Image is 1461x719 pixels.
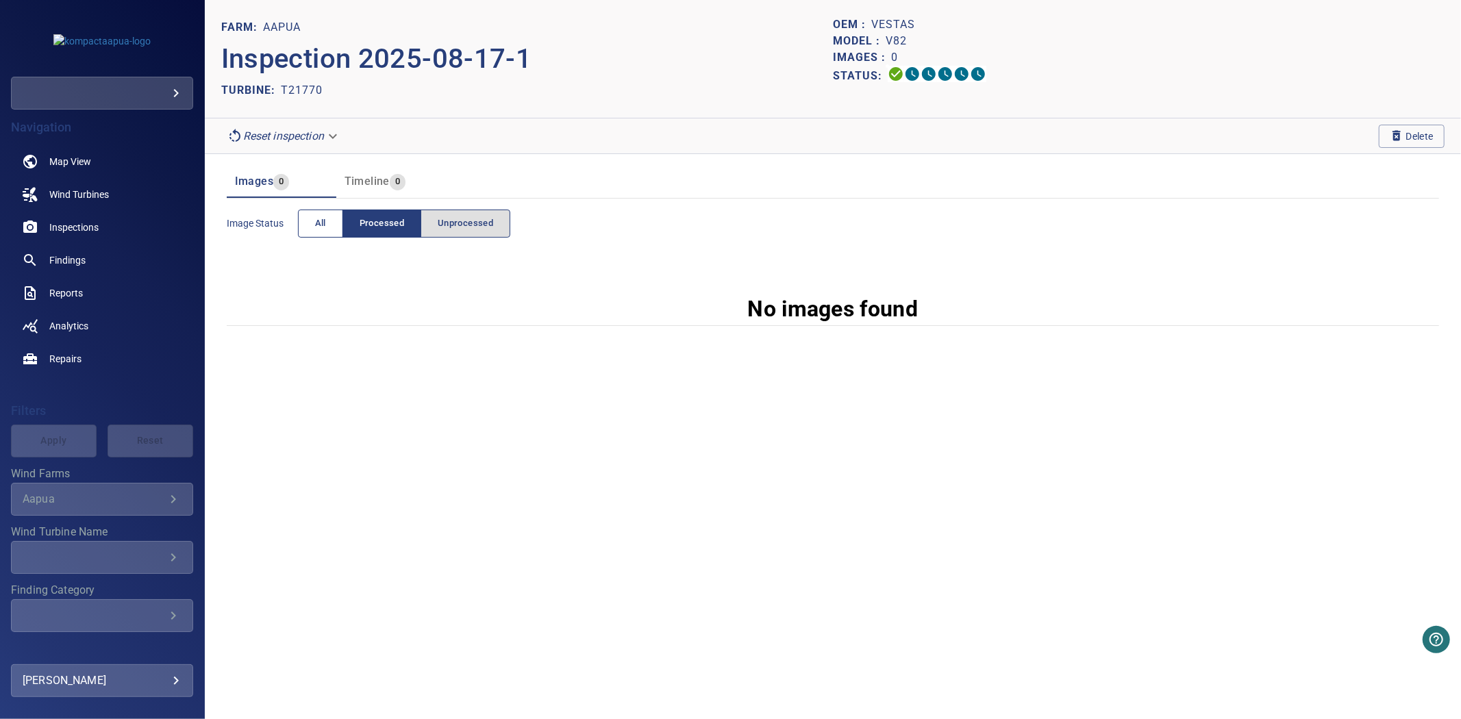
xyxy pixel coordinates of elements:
p: 0 [891,49,898,66]
div: kompactaapua [11,77,193,110]
span: Analytics [49,319,88,333]
p: No images found [748,292,919,325]
span: Inspections [49,220,99,234]
p: T21770 [281,82,323,99]
a: repairs noActive [11,342,193,375]
p: FARM: [221,19,263,36]
svg: ML Processing 0% [937,66,953,82]
span: Unprocessed [438,216,493,231]
p: OEM : [833,16,871,33]
em: Reset inspection [243,129,324,142]
h4: Filters [11,404,193,418]
div: Finding Category [11,599,193,632]
p: Status: [833,66,888,86]
div: [PERSON_NAME] [23,670,182,692]
span: All [315,216,326,231]
label: Wind Farms [11,468,193,479]
button: All [298,210,343,238]
svg: Data Formatted 0% [904,66,921,82]
span: Findings [49,253,86,267]
span: Timeline [345,175,390,188]
p: Images : [833,49,891,66]
a: analytics noActive [11,310,193,342]
p: Aapua [263,19,301,36]
label: Wind Turbine Name [11,527,193,538]
span: Image Status [227,216,298,230]
button: Processed [342,210,421,238]
a: map noActive [11,145,193,178]
div: Aapua [23,492,165,505]
span: Delete [1390,129,1434,144]
div: Wind Farms [11,483,193,516]
a: reports noActive [11,277,193,310]
p: TURBINE: [221,82,281,99]
svg: Selecting 0% [921,66,937,82]
span: 0 [390,174,405,190]
span: Images [235,175,273,188]
a: findings noActive [11,244,193,277]
button: Unprocessed [421,210,510,238]
button: Delete [1379,125,1445,148]
p: Vestas [871,16,915,33]
span: Map View [49,155,91,168]
span: Reports [49,286,83,300]
span: Repairs [49,352,82,366]
span: Wind Turbines [49,188,109,201]
div: Wind Turbine Name [11,541,193,574]
svg: Matching 0% [953,66,970,82]
a: inspections noActive [11,211,193,244]
a: windturbines noActive [11,178,193,211]
p: V82 [886,33,907,49]
img: kompactaapua-logo [53,34,151,48]
h4: Navigation [11,121,193,134]
span: 0 [273,174,289,190]
p: Model : [833,33,886,49]
span: Processed [360,216,404,231]
svg: Classification 0% [970,66,986,82]
p: Inspection 2025-08-17-1 [221,38,833,79]
svg: Uploading 100% [888,66,904,82]
label: Finding Category [11,585,193,596]
div: imageStatus [298,210,511,238]
div: Reset inspection [221,124,346,148]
